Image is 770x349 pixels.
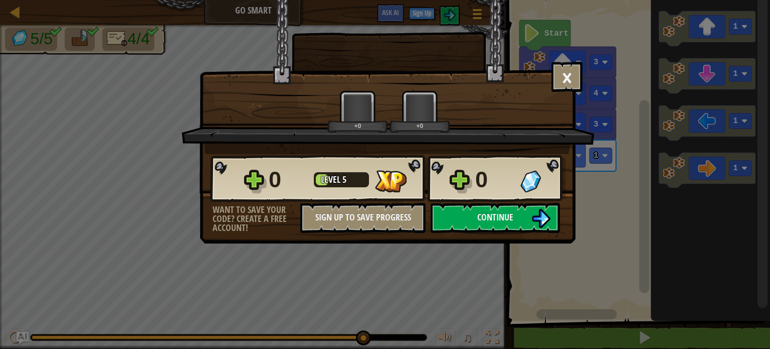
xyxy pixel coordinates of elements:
[342,173,346,186] span: 5
[375,170,407,192] img: XP Gained
[300,203,426,233] button: Sign Up to Save Progress
[329,122,386,130] div: +0
[213,205,300,232] div: Want to save your code? Create a free account!
[321,173,342,186] span: Level
[392,122,448,130] div: +0
[477,211,513,223] span: Continue
[551,62,583,92] button: ×
[475,164,514,196] div: 0
[520,170,541,192] img: Gems Gained
[269,164,308,196] div: 0
[531,209,550,228] img: Continue
[431,203,560,233] button: Continue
